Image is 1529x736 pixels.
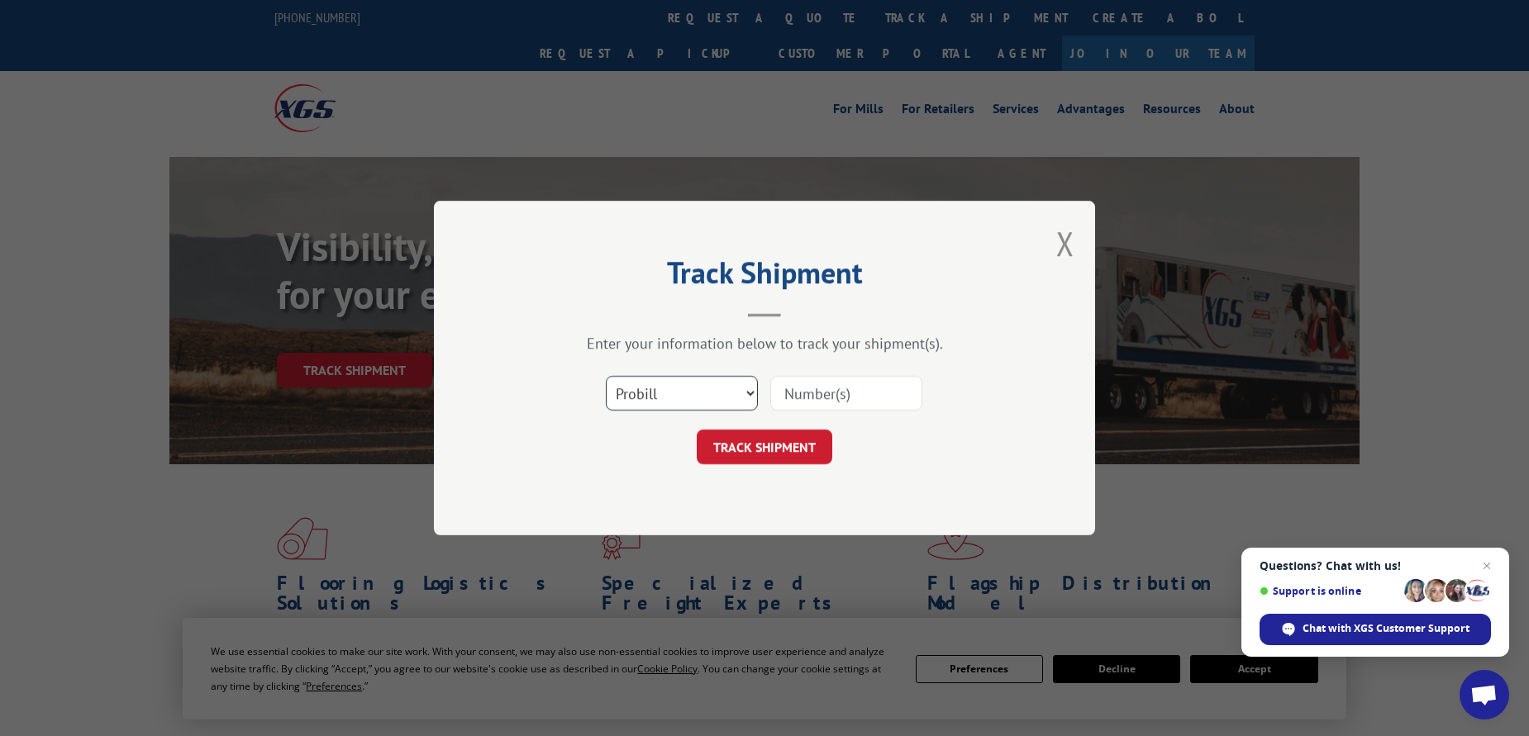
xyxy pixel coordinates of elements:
[1477,556,1497,576] span: Close chat
[517,334,1012,353] div: Enter your information below to track your shipment(s).
[1260,614,1491,645] div: Chat with XGS Customer Support
[1460,670,1509,719] div: Open chat
[697,430,832,464] button: TRACK SHIPMENT
[1056,221,1074,265] button: Close modal
[1260,559,1491,572] span: Questions? Chat with us!
[1303,621,1469,636] span: Chat with XGS Customer Support
[770,376,922,411] input: Number(s)
[1260,585,1398,597] span: Support is online
[517,261,1012,292] h2: Track Shipment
